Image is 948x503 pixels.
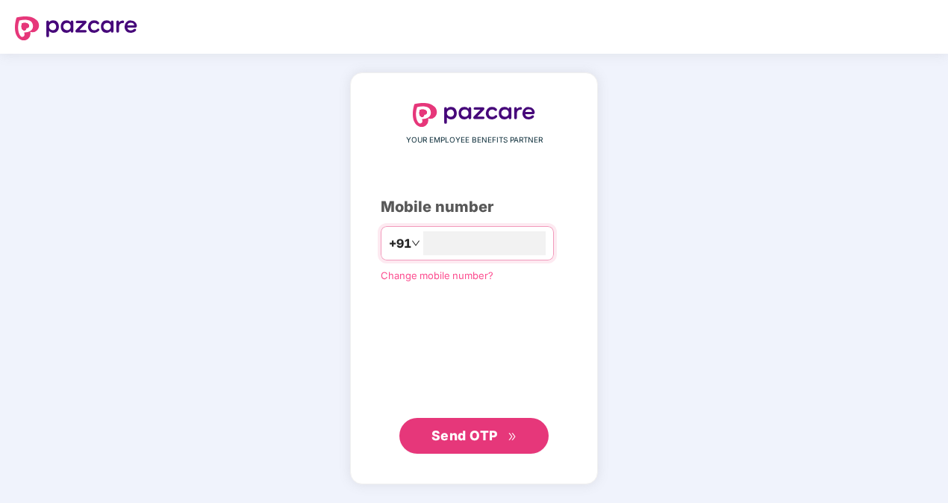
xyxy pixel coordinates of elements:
[381,269,493,281] a: Change mobile number?
[431,428,498,443] span: Send OTP
[508,432,517,442] span: double-right
[399,418,549,454] button: Send OTPdouble-right
[381,196,567,219] div: Mobile number
[15,16,137,40] img: logo
[406,134,543,146] span: YOUR EMPLOYEE BENEFITS PARTNER
[411,239,420,248] span: down
[389,234,411,253] span: +91
[413,103,535,127] img: logo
